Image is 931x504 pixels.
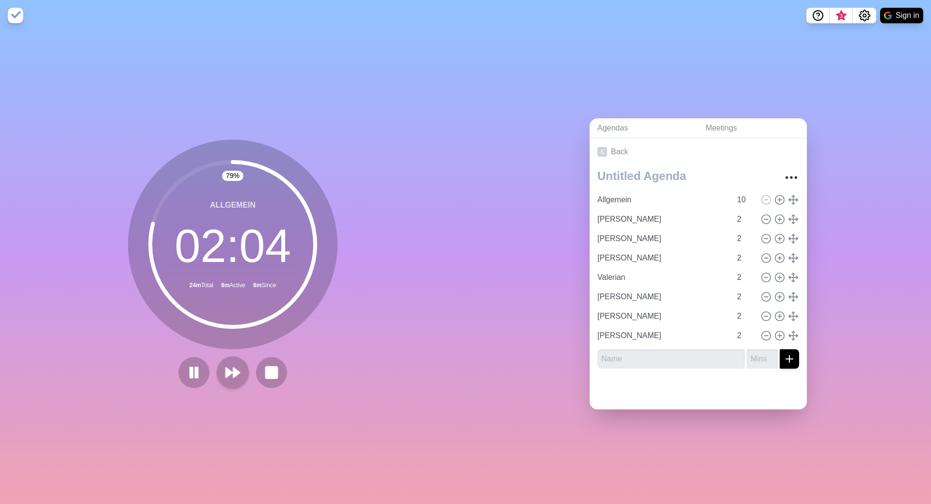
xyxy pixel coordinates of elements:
[594,287,731,307] input: Name
[782,168,801,187] button: More
[733,326,756,345] input: Mins
[594,326,731,345] input: Name
[590,118,698,138] a: Agendas
[597,349,745,369] input: Name
[733,190,756,210] input: Mins
[733,287,756,307] input: Mins
[594,307,731,326] input: Name
[594,210,731,229] input: Name
[837,12,845,20] span: 3
[733,248,756,268] input: Mins
[594,229,731,248] input: Name
[853,8,876,23] button: Settings
[733,268,756,287] input: Mins
[884,12,892,19] img: google logo
[8,8,23,23] img: timeblocks logo
[594,268,731,287] input: Name
[747,349,778,369] input: Mins
[733,307,756,326] input: Mins
[698,118,807,138] a: Meetings
[594,248,731,268] input: Name
[880,8,923,23] button: Sign in
[733,229,756,248] input: Mins
[806,8,830,23] button: Help
[590,138,807,165] a: Back
[733,210,756,229] input: Mins
[594,190,731,210] input: Name
[830,8,853,23] button: What’s new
